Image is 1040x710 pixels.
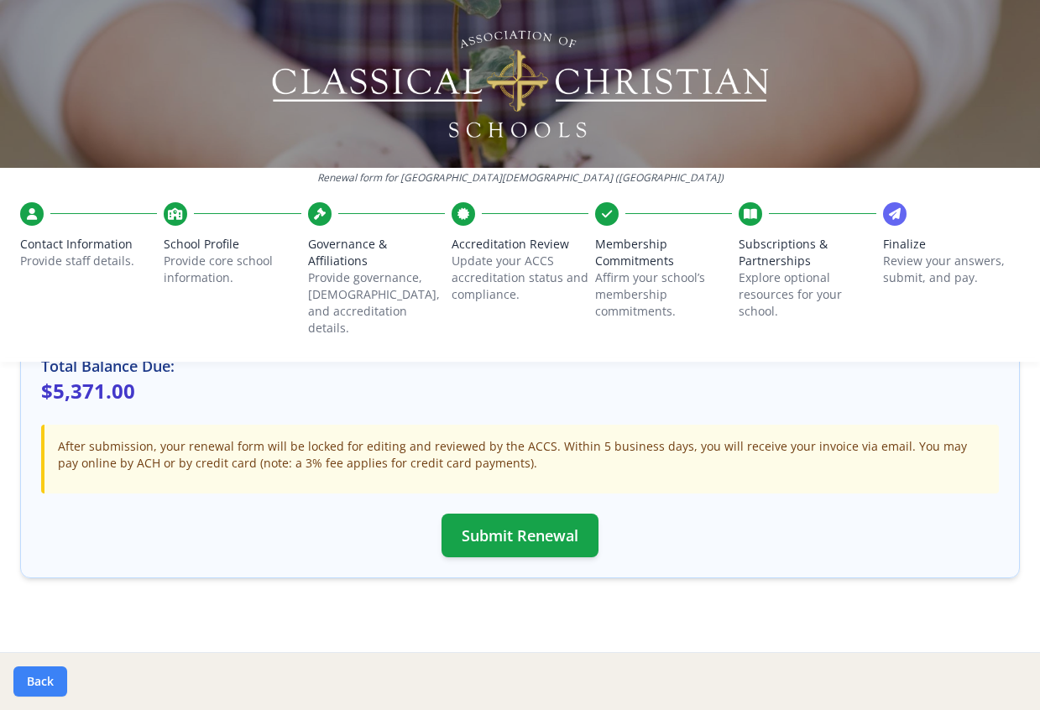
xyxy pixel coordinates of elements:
[269,25,771,143] img: Logo
[452,236,588,253] span: Accreditation Review
[883,236,1020,253] span: Finalize
[595,236,732,269] span: Membership Commitments
[20,236,157,253] span: Contact Information
[739,236,875,269] span: Subscriptions & Partnerships
[739,269,875,320] p: Explore optional resources for your school.
[308,236,445,269] span: Governance & Affiliations
[442,514,598,557] button: Submit Renewal
[20,253,157,269] p: Provide staff details.
[452,253,588,303] p: Update your ACCS accreditation status and compliance.
[13,666,67,697] button: Back
[595,269,732,320] p: Affirm your school’s membership commitments.
[308,269,445,337] p: Provide governance, [DEMOGRAPHIC_DATA], and accreditation details.
[41,378,999,405] p: $5,371.00
[164,253,301,286] p: Provide core school information.
[164,236,301,253] span: School Profile
[58,438,985,472] p: After submission, your renewal form will be locked for editing and reviewed by the ACCS. Within 5...
[883,253,1020,286] p: Review your answers, submit, and pay.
